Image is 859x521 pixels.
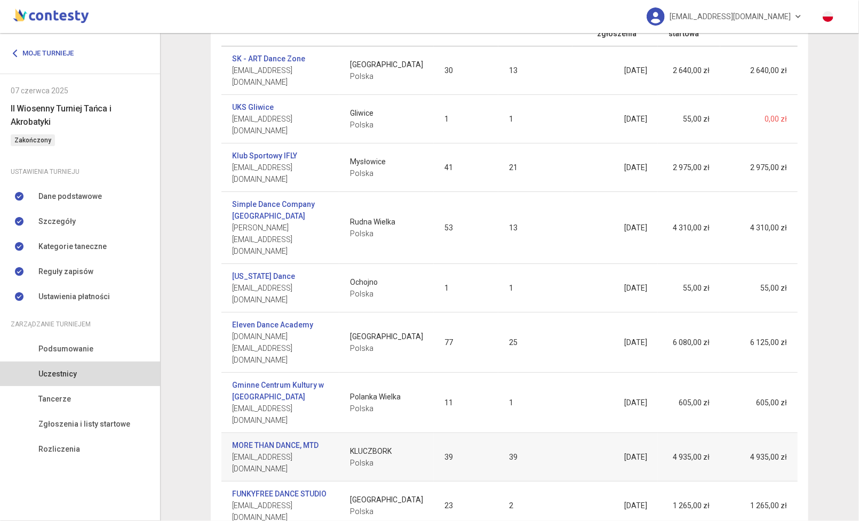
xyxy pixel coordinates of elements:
[232,331,329,366] span: [DOMAIN_NAME][EMAIL_ADDRESS][DOMAIN_NAME]
[11,102,149,129] h6: II Wiosenny Turniej Tańca i Akrobatyki
[434,46,498,95] td: 30
[658,312,720,373] td: 6 080,00 zł
[232,270,295,282] a: [US_STATE] Dance
[572,143,658,192] td: [DATE]
[670,5,791,28] span: [EMAIL_ADDRESS][DOMAIN_NAME]
[11,318,91,330] span: Zarządzanie turniejem
[720,264,798,312] td: 55,00 zł
[434,312,498,373] td: 77
[720,373,798,433] td: 605,00 zł
[350,331,423,342] span: [GEOGRAPHIC_DATA]
[498,433,572,482] td: 39
[350,403,423,414] span: Polska
[232,488,327,500] a: FUNKYFREE DANCE STUDIO
[232,150,297,162] a: Klub Sportowy IFLY
[232,65,329,88] span: [EMAIL_ADDRESS][DOMAIN_NAME]
[232,162,329,185] span: [EMAIL_ADDRESS][DOMAIN_NAME]
[498,192,572,264] td: 13
[498,95,572,143] td: 1
[38,291,110,302] span: Ustawienia płatności
[658,373,720,433] td: 605,00 zł
[434,192,498,264] td: 53
[434,373,498,433] td: 11
[350,156,423,167] span: Mysłowice
[350,59,423,70] span: [GEOGRAPHIC_DATA]
[572,192,658,264] td: [DATE]
[38,393,71,405] span: Tancerze
[658,95,720,143] td: 55,00 zł
[38,266,93,277] span: Reguły zapisów
[498,373,572,433] td: 1
[498,46,572,95] td: 13
[350,494,423,506] span: [GEOGRAPHIC_DATA]
[434,143,498,192] td: 41
[350,228,423,239] span: Polska
[350,391,423,403] span: Polanka Wielka
[38,215,76,227] span: Szczegóły
[658,433,720,482] td: 4 935,00 zł
[350,342,423,354] span: Polska
[232,451,329,475] span: [EMAIL_ADDRESS][DOMAIN_NAME]
[720,192,798,264] td: 4 310,00 zł
[572,373,658,433] td: [DATE]
[658,46,720,95] td: 2 640,00 zł
[232,379,329,403] a: Gminne Centrum Kultury w [GEOGRAPHIC_DATA]
[38,443,80,455] span: Rozliczenia
[498,312,572,373] td: 25
[720,46,798,95] td: 2 640,00 zł
[350,216,423,228] span: Rudna Wielka
[658,143,720,192] td: 2 975,00 zł
[232,439,319,451] a: MORE THAN DANCE, MTD
[350,288,423,300] span: Polska
[232,282,329,306] span: [EMAIL_ADDRESS][DOMAIN_NAME]
[232,222,329,257] span: [PERSON_NAME][EMAIL_ADDRESS][DOMAIN_NAME]
[572,95,658,143] td: [DATE]
[434,264,498,312] td: 1
[232,319,313,331] a: Eleven Dance Academy
[232,113,329,137] span: [EMAIL_ADDRESS][DOMAIN_NAME]
[658,264,720,312] td: 55,00 zł
[350,506,423,517] span: Polska
[572,264,658,312] td: [DATE]
[232,53,305,65] a: SK - ART Dance Zone
[572,433,658,482] td: [DATE]
[38,241,107,252] span: Kategorie taneczne
[350,445,423,457] span: KLUCZBORK
[232,198,329,222] a: Simple Dance Company [GEOGRAPHIC_DATA]
[720,95,798,143] td: 0,00 zł
[658,192,720,264] td: 4 310,00 zł
[350,167,423,179] span: Polska
[11,166,149,178] div: Ustawienia turnieju
[434,433,498,482] td: 39
[11,44,82,63] a: Moje turnieje
[350,457,423,469] span: Polska
[232,101,274,113] a: UKS Gliwice
[38,190,102,202] span: Dane podstawowe
[434,95,498,143] td: 1
[572,312,658,373] td: [DATE]
[11,85,149,97] div: 07 czerwca 2025
[720,143,798,192] td: 2 975,00 zł
[572,46,658,95] td: [DATE]
[350,107,423,119] span: Gliwice
[720,433,798,482] td: 4 935,00 zł
[498,264,572,312] td: 1
[350,276,423,288] span: Ochojno
[38,368,77,380] span: Uczestnicy
[11,134,55,146] span: Zakończony
[38,418,130,430] span: Zgłoszenia i listy startowe
[720,312,798,373] td: 6 125,00 zł
[350,119,423,131] span: Polska
[38,343,93,355] span: Podsumowanie
[498,143,572,192] td: 21
[232,403,329,426] span: [EMAIL_ADDRESS][DOMAIN_NAME]
[350,70,423,82] span: Polska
